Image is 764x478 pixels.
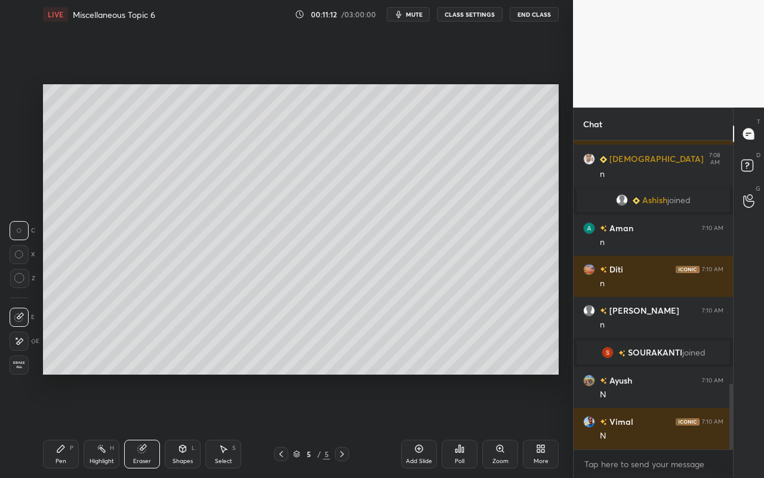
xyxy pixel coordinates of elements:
[600,237,723,249] div: n
[602,347,614,358] img: 3
[10,332,39,351] div: E
[667,195,691,205] span: joined
[607,263,623,275] h6: Diti
[437,7,503,22] button: CLASS SETTINGS
[583,416,595,428] img: 67b7f2214e49423eb3a1ca60382a0b6e.jpg
[600,266,607,273] img: no-rating-badge.077c3623.svg
[323,449,330,459] div: 5
[303,451,315,458] div: 5
[607,222,633,234] h6: Aman
[607,304,679,317] h6: [PERSON_NAME]
[600,278,723,290] div: n
[600,308,607,314] img: no-rating-badge.077c3623.svg
[607,153,704,166] h6: [DEMOGRAPHIC_DATA]
[607,415,633,428] h6: Vimal
[574,140,733,449] div: grid
[618,350,626,357] img: no-rating-badge.077c3623.svg
[232,445,236,451] div: S
[56,458,66,464] div: Pen
[534,458,549,464] div: More
[702,377,723,384] div: 7:10 AM
[583,222,595,234] img: 23c986d6ff4641009d059a5f76a3423d.jpg
[73,9,155,20] h4: Miscellaneous Topic 6
[215,458,232,464] div: Select
[682,348,706,357] span: joined
[607,374,632,387] h6: Ayush
[583,153,595,165] img: 279f499065d947fabe573bb1fc2f4928.jpg
[10,221,35,240] div: C
[600,168,723,180] div: n
[583,305,595,317] img: default.png
[633,197,640,204] img: Learner_Badge_beginner_1_8b307cf2a0.svg
[70,445,73,451] div: P
[10,269,35,288] div: Z
[628,348,682,357] span: SOURAKANTI
[600,419,607,425] img: no-rating-badge.077c3623.svg
[702,225,723,232] div: 7:10 AM
[406,10,423,19] span: mute
[600,319,723,331] div: n
[600,430,723,442] div: N
[600,378,607,384] img: no-rating-badge.077c3623.svg
[406,458,432,464] div: Add Slide
[600,225,607,232] img: no-rating-badge.077c3623.svg
[10,308,35,327] div: E
[676,266,700,273] img: iconic-dark.1390631f.png
[642,195,667,205] span: Ashish
[676,418,700,425] img: iconic-dark.1390631f.png
[706,152,723,166] div: 7:08 AM
[90,458,114,464] div: Highlight
[756,151,760,160] p: D
[455,458,464,464] div: Poll
[702,418,723,425] div: 7:10 AM
[387,7,430,22] button: mute
[10,361,28,369] span: Erase all
[492,458,509,464] div: Zoom
[510,7,559,22] button: End Class
[574,108,612,140] p: Chat
[583,263,595,275] img: AEdFTp7hmagYNN3IWuiYzYUKiDJCJdAxhpYb1n3_MOeC=s96-c
[43,7,68,22] div: LIVE
[110,445,114,451] div: H
[600,389,723,401] div: N
[756,184,760,193] p: G
[616,194,628,206] img: default.png
[192,445,195,451] div: L
[757,117,760,126] p: T
[172,458,193,464] div: Shapes
[600,156,607,163] img: Learner_Badge_beginner_1_8b307cf2a0.svg
[583,375,595,387] img: 3
[702,266,723,273] div: 7:10 AM
[10,245,35,264] div: X
[317,451,321,458] div: /
[702,307,723,314] div: 7:10 AM
[133,458,151,464] div: Eraser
